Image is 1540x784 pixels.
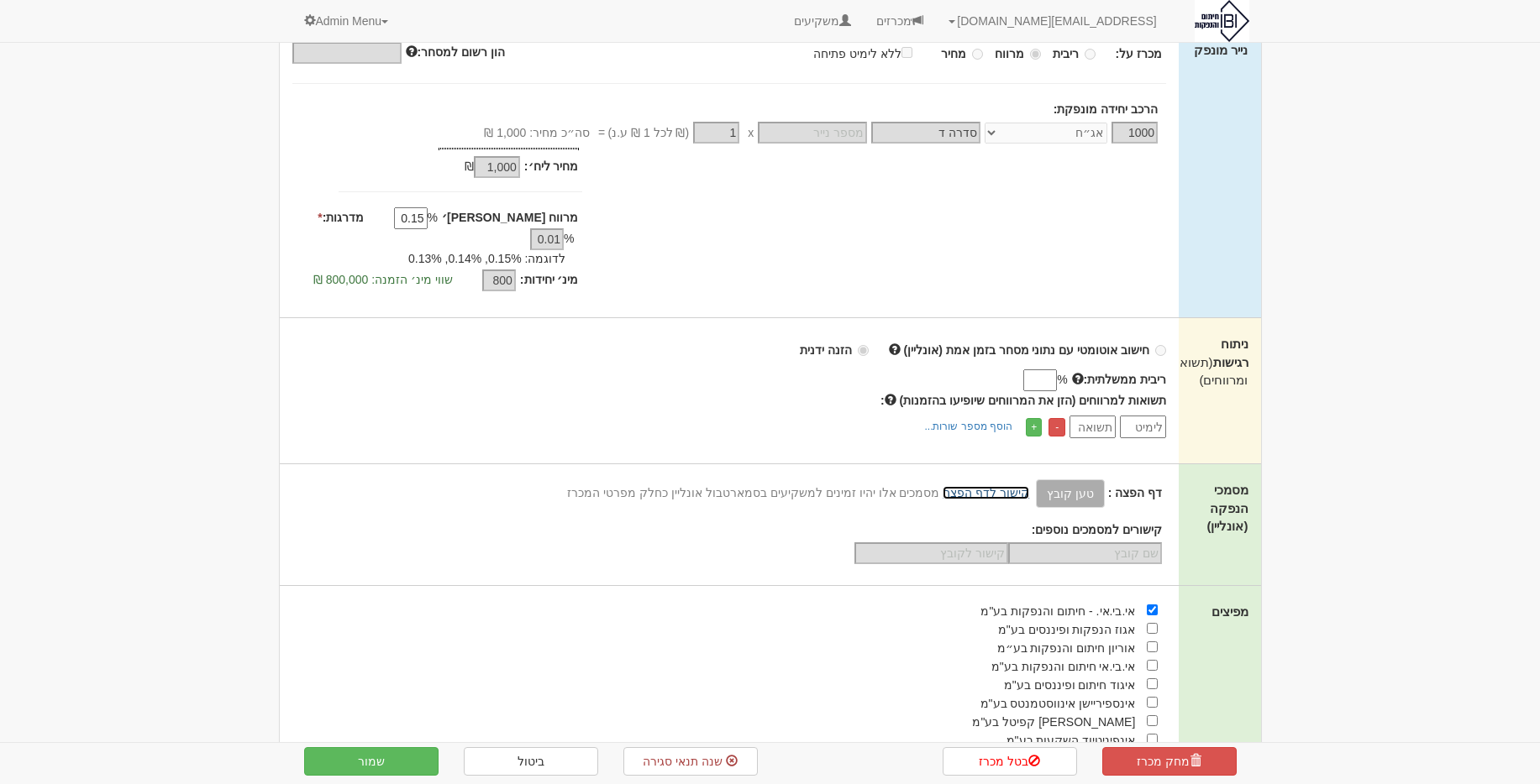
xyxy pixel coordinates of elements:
[605,124,689,141] span: (₪ לכל 1 ₪ ע.נ)
[318,209,364,226] label: מדרגות:
[1212,603,1248,620] label: מפיצים
[748,124,754,141] span: x
[800,343,852,357] strong: הזנה ידנית
[1108,486,1162,499] strong: דף הפצה :
[1049,418,1065,436] a: -
[871,122,980,144] input: שם הסדרה *
[484,124,590,141] span: סה״כ מחיר: 1,000 ₪
[564,230,574,247] span: %
[880,392,1166,409] label: :
[1054,102,1158,116] strong: הרכב יחידה מונפקת:
[304,747,439,776] button: שמור
[1155,345,1166,356] input: חישוב אוטומטי עם נתוני מסחר בזמן אמת (אונליין)
[406,44,505,60] label: הון רשום למסחר:
[758,122,867,144] input: מספר נייר
[1072,371,1167,388] label: ריבית ממשלתית:
[919,417,1017,436] a: הוסף מספר שורות...
[854,542,1008,564] input: קישור לקובץ
[1112,122,1158,144] input: כמות
[520,271,579,288] label: מינ׳ יחידות:
[904,343,1150,357] strong: חישוב אוטומטי עם נתוני מסחר בזמן אמת (אונליין)
[943,486,1029,499] a: קישור לדף הפצה
[1030,49,1041,60] input: מרווח
[1194,41,1248,59] label: נייר מונפק
[858,345,869,356] input: הזנה ידנית
[1120,416,1166,438] input: לימיט
[1026,418,1042,436] a: +
[980,604,1135,618] span: אי.בי.אי. - חיתום והנפקות בע"מ
[598,124,605,141] span: =
[1191,481,1248,535] label: מסמכי הנפקה (אונליין)
[1004,678,1136,692] span: איגוד חיתום ופיננסים בע"מ
[394,158,524,178] div: ₪
[1116,47,1163,60] strong: מכרז על:
[524,158,579,175] label: מחיר ליח׳:
[901,47,912,58] input: ללא לימיט פתיחה
[623,747,758,776] a: שנה תנאי סגירה
[997,641,1136,655] span: אוריון חיתום והנפקות בע״מ
[1085,49,1096,60] input: ריבית
[998,623,1136,636] span: אגוז הנפקות ופיננסים בע"מ
[972,715,1135,729] span: [PERSON_NAME] קפיטל בע"מ
[464,747,598,776] a: ביטול
[991,660,1135,673] span: אי.בי.אי חיתום והנפקות בע"מ
[1070,416,1116,438] input: תשואה
[900,394,1167,407] span: תשואות למרווחים (הזן את המרווחים שיופיעו בהזמנות)
[313,273,453,286] span: שווי מינ׳ הזמנה: 800,000 ₪
[1102,747,1237,776] a: מחק מכרז
[428,209,438,226] span: %
[995,47,1024,60] strong: מרווח
[1008,542,1162,564] input: שם קובץ
[643,755,723,768] span: שנה תנאי סגירה
[943,747,1077,776] a: בטל מכרז
[1032,523,1162,536] strong: קישורים למסמכים נוספים:
[1057,371,1067,388] span: %
[980,697,1136,710] span: אינספיריישן אינווסטמנטס בע"מ
[442,209,578,226] label: מרווח [PERSON_NAME]׳
[1191,335,1248,389] label: ניתוח רגישות
[813,44,929,62] label: ללא לימיט פתיחה
[1168,355,1248,387] span: (תשואות ומרווחים)
[1007,734,1136,747] span: אינפיניטיוד השקעות בע"מ
[693,122,739,144] input: מחיר *
[567,486,939,499] span: מסמכים אלו יהיו זמינים למשקיעים בסמארטבול אונליין כחלק מפרטי המכרז
[941,47,966,60] strong: מחיר
[1053,47,1079,60] strong: ריבית
[972,49,983,60] input: מחיר
[408,252,565,265] span: לדוגמה: 0.15%, 0.14%, 0.13%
